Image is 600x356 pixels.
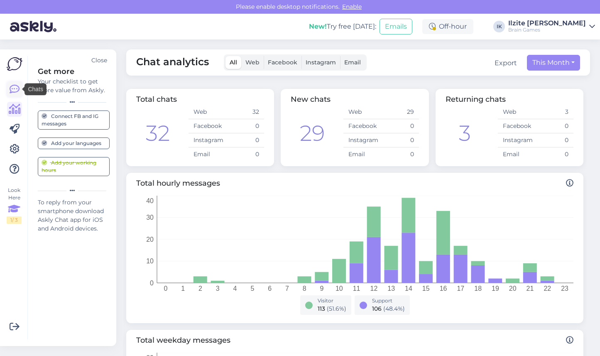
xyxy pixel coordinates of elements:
[380,19,412,34] button: Emails
[498,119,536,133] td: Facebook
[381,133,419,147] td: 0
[446,95,506,104] span: Returning chats
[536,105,573,119] td: 3
[422,285,430,292] tspan: 15
[372,297,405,304] div: Support
[561,285,568,292] tspan: 23
[233,285,237,292] tspan: 4
[42,140,101,147] div: Add your languages
[136,178,573,189] span: Total hourly messages
[216,285,220,292] tspan: 3
[291,95,331,104] span: New chats
[370,285,377,292] tspan: 12
[164,285,167,292] tspan: 0
[320,285,324,292] tspan: 9
[457,285,464,292] tspan: 17
[318,305,325,312] span: 113
[306,59,336,66] span: Instagram
[353,285,360,292] tspan: 11
[343,147,381,162] td: Email
[309,22,376,32] div: Try free [DATE]:
[527,55,580,71] button: This Month
[383,305,405,312] span: ( 48.4 %)
[493,21,505,32] div: IK
[318,297,346,304] div: Visitor
[146,197,154,204] tspan: 40
[189,119,226,133] td: Facebook
[508,20,595,33] a: Ilzite [PERSON_NAME]Brain Games
[440,285,447,292] tspan: 16
[42,159,106,174] div: Add your working hours
[226,119,264,133] td: 0
[245,59,260,66] span: Web
[189,147,226,162] td: Email
[268,285,272,292] tspan: 6
[136,54,209,71] span: Chat analytics
[340,3,364,10] span: Enable
[150,280,154,287] tspan: 0
[303,285,306,292] tspan: 8
[474,285,482,292] tspan: 18
[372,305,382,312] span: 106
[230,59,237,66] span: All
[327,305,346,312] span: ( 51.6 %)
[285,285,289,292] tspan: 7
[381,105,419,119] td: 29
[136,335,573,346] span: Total weekday messages
[509,285,517,292] tspan: 20
[189,105,226,119] td: Web
[38,198,110,233] div: To reply from your smartphone download Askly Chat app for iOS and Android devices.
[422,19,473,34] div: Off-hour
[405,285,412,292] tspan: 14
[508,27,586,33] div: Brain Games
[24,83,47,96] div: Chats
[381,119,419,133] td: 0
[38,157,110,176] a: Add your working hours
[146,258,154,265] tspan: 10
[38,110,110,130] a: Connect FB and IG messages
[300,117,325,150] div: 29
[459,117,471,150] div: 3
[498,147,536,162] td: Email
[42,113,106,128] div: Connect FB and IG messages
[226,105,264,119] td: 32
[7,187,22,224] div: Look Here
[7,56,22,72] img: Askly Logo
[343,105,381,119] td: Web
[38,137,110,149] a: Add your languages
[7,216,22,224] div: 1 / 3
[226,147,264,162] td: 0
[343,133,381,147] td: Instagram
[336,285,343,292] tspan: 10
[544,285,551,292] tspan: 22
[226,133,264,147] td: 0
[381,147,419,162] td: 0
[38,66,110,77] div: Get more
[198,285,202,292] tspan: 2
[309,22,327,30] b: New!
[91,56,107,65] div: Close
[343,119,381,133] td: Facebook
[536,119,573,133] td: 0
[508,20,586,27] div: Ilzite [PERSON_NAME]
[181,285,185,292] tspan: 1
[536,147,573,162] td: 0
[146,117,170,150] div: 32
[268,59,297,66] span: Facebook
[136,95,177,104] span: Total chats
[189,133,226,147] td: Instagram
[146,236,154,243] tspan: 20
[492,285,499,292] tspan: 19
[498,133,536,147] td: Instagram
[536,133,573,147] td: 0
[387,285,395,292] tspan: 13
[250,285,254,292] tspan: 5
[527,285,534,292] tspan: 21
[344,59,361,66] span: Email
[146,214,154,221] tspan: 30
[38,77,110,95] div: Your checklist to get more value from Askly.
[498,105,536,119] td: Web
[495,58,517,68] button: Export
